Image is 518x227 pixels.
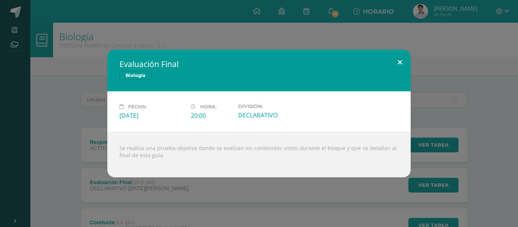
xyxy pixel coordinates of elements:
[238,103,303,109] label: División:
[119,59,399,69] h2: Evaluación Final
[128,104,147,110] span: Fecha:
[389,50,411,75] button: Close (Esc)
[238,111,303,119] div: DECLARATIVO
[119,111,185,120] div: [DATE]
[107,132,411,177] div: Se realiza una prueba objetiva donde se evalúan los contenidos vistos durante el bloque y que se ...
[191,111,232,120] div: 20:00
[200,104,217,110] span: Hora:
[119,71,151,80] span: Biología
